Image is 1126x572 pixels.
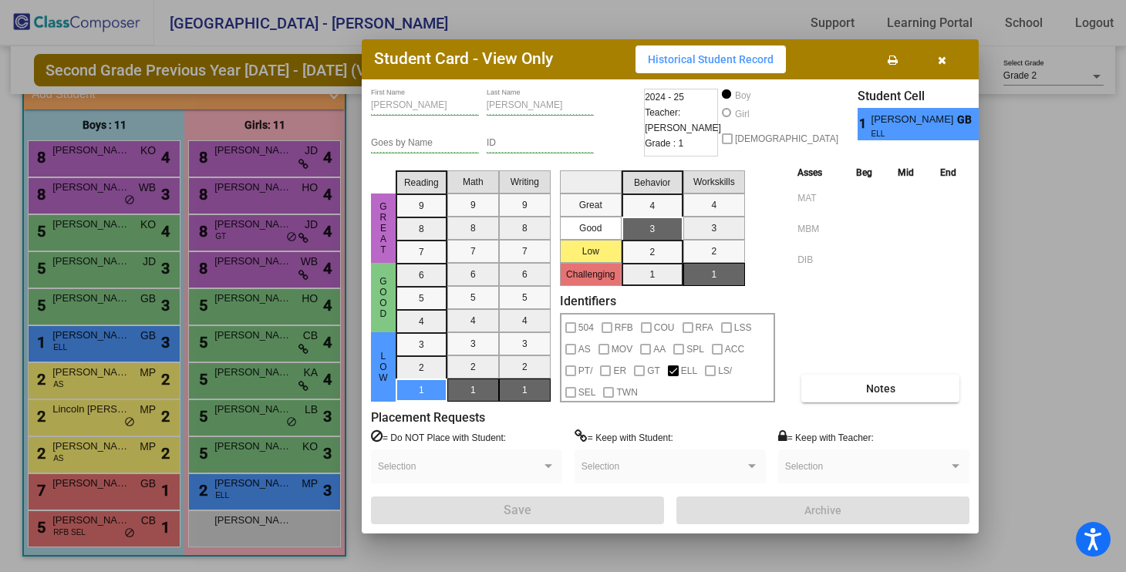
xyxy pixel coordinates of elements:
[578,362,593,380] span: PT/
[858,115,871,133] span: 1
[653,340,666,358] span: AA
[778,429,874,445] label: = Keep with Teacher:
[575,429,673,445] label: = Keep with Student:
[871,112,957,128] span: [PERSON_NAME]
[957,112,979,128] span: GB
[735,130,838,148] span: [DEMOGRAPHIC_DATA]
[612,340,632,358] span: MOV
[718,362,732,380] span: LS/
[616,383,637,402] span: TWN
[647,362,660,380] span: GT
[696,318,713,337] span: RFA
[374,49,553,69] h3: Student Card - View Only
[645,105,721,136] span: Teacher: [PERSON_NAME]
[504,503,531,517] span: Save
[635,45,786,73] button: Historical Student Record
[578,318,594,337] span: 504
[801,375,959,402] button: Notes
[797,248,839,271] input: assessment
[615,318,633,337] span: RFB
[734,318,752,337] span: LSS
[885,164,928,181] th: Mid
[866,382,895,395] span: Notes
[371,496,664,524] button: Save
[686,340,704,358] span: SPL
[979,115,992,133] span: 3
[725,340,744,358] span: ACC
[613,362,626,380] span: ER
[648,53,774,66] span: Historical Student Record
[858,89,992,103] h3: Student Cell
[654,318,675,337] span: COU
[681,362,697,380] span: ELL
[578,340,591,358] span: AS
[794,164,843,181] th: Asses
[371,429,506,445] label: = Do NOT Place with Student:
[578,383,596,402] span: SEL
[376,201,390,255] span: Great
[376,351,390,383] span: Low
[371,138,479,149] input: goes by name
[871,128,946,140] span: ELL
[376,276,390,319] span: Good
[927,164,969,181] th: End
[804,504,841,516] span: Archive
[734,107,750,121] div: Girl
[371,410,485,425] label: Placement Requests
[734,89,751,103] div: Boy
[560,294,616,308] label: Identifiers
[843,164,885,181] th: Beg
[676,496,969,524] button: Archive
[797,217,839,241] input: assessment
[645,89,684,105] span: 2024 - 25
[797,187,839,210] input: assessment
[645,136,683,151] span: Grade : 1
